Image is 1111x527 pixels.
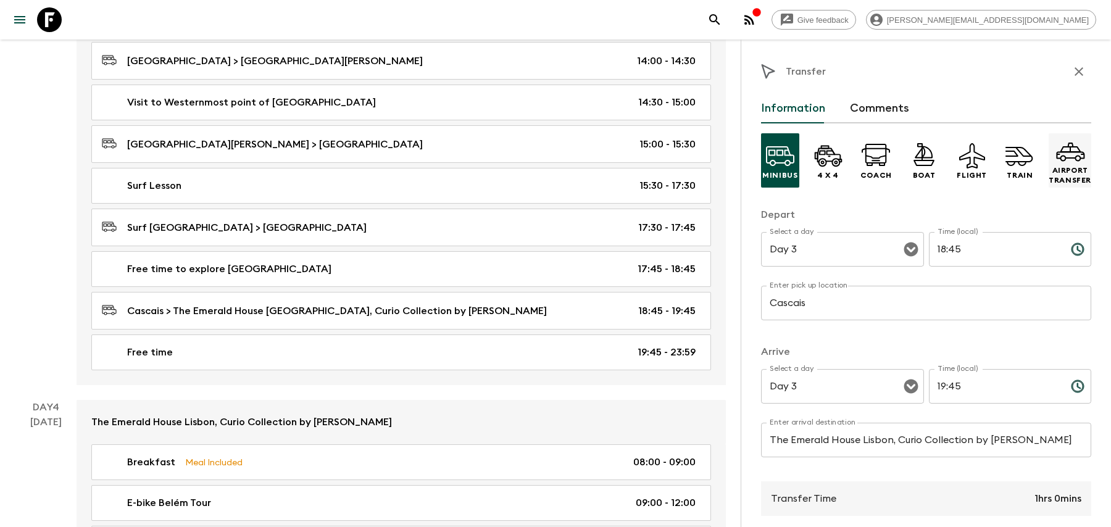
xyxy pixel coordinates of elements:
a: The Emerald House Lisbon, Curio Collection by [PERSON_NAME] [77,400,726,444]
p: 14:00 - 14:30 [637,54,696,68]
p: 19:45 - 23:59 [638,345,696,360]
p: Surf [GEOGRAPHIC_DATA] > [GEOGRAPHIC_DATA] [127,220,367,235]
p: Transfer Time [771,491,836,506]
p: Transfer [786,64,826,79]
p: Coach [860,170,892,180]
a: Surf [GEOGRAPHIC_DATA] > [GEOGRAPHIC_DATA]17:30 - 17:45 [91,209,711,246]
p: Cascais > The Emerald House [GEOGRAPHIC_DATA], Curio Collection by [PERSON_NAME] [127,304,547,318]
span: Give feedback [791,15,855,25]
a: Surf Lesson15:30 - 17:30 [91,168,711,204]
p: Free time to explore [GEOGRAPHIC_DATA] [127,262,331,276]
button: Comments [850,94,909,123]
p: 14:30 - 15:00 [638,95,696,110]
p: Visit to Westernmost point of [GEOGRAPHIC_DATA] [127,95,376,110]
p: 15:30 - 17:30 [639,178,696,193]
a: E-bike Belém Tour09:00 - 12:00 [91,485,711,521]
p: Meal Included [185,455,243,469]
p: 17:30 - 17:45 [638,220,696,235]
p: 1hrs 0mins [1034,491,1081,506]
p: Depart [761,207,1091,222]
label: Enter pick up location [770,280,848,291]
button: search adventures [702,7,727,32]
a: Visit to Westernmost point of [GEOGRAPHIC_DATA]14:30 - 15:00 [91,85,711,120]
p: Arrive [761,344,1091,359]
button: Choose time, selected time is 7:45 PM [1065,374,1090,399]
a: Give feedback [772,10,856,30]
a: [GEOGRAPHIC_DATA][PERSON_NAME] > [GEOGRAPHIC_DATA]15:00 - 15:30 [91,125,711,163]
label: Select a day [770,363,813,374]
p: The Emerald House Lisbon, Curio Collection by [PERSON_NAME] [91,415,392,429]
label: Select a day [770,226,813,237]
p: 08:00 - 09:00 [633,455,696,470]
p: Airport Transfer [1049,165,1091,185]
p: Surf Lesson [127,178,181,193]
a: Cascais > The Emerald House [GEOGRAPHIC_DATA], Curio Collection by [PERSON_NAME]18:45 - 19:45 [91,292,711,330]
a: Free time19:45 - 23:59 [91,334,711,370]
p: Breakfast [127,455,175,470]
p: 09:00 - 12:00 [636,496,696,510]
p: Train [1007,170,1033,180]
button: Choose time, selected time is 6:45 PM [1065,237,1090,262]
input: hh:mm [929,369,1061,404]
p: Day 4 [15,400,77,415]
p: 18:45 - 19:45 [638,304,696,318]
p: 15:00 - 15:30 [639,137,696,152]
p: 4 x 4 [817,170,839,180]
p: Free time [127,345,173,360]
button: Open [902,241,920,258]
a: [GEOGRAPHIC_DATA] > [GEOGRAPHIC_DATA][PERSON_NAME]14:00 - 14:30 [91,42,711,80]
p: Minibus [762,170,797,180]
p: Flight [957,170,987,180]
label: Time (local) [938,363,978,374]
label: Enter arrival destination [770,417,856,428]
button: Information [761,94,825,123]
p: [GEOGRAPHIC_DATA] > [GEOGRAPHIC_DATA][PERSON_NAME] [127,54,423,68]
span: [PERSON_NAME][EMAIL_ADDRESS][DOMAIN_NAME] [880,15,1096,25]
p: 17:45 - 18:45 [638,262,696,276]
label: Time (local) [938,226,978,237]
a: Free time to explore [GEOGRAPHIC_DATA]17:45 - 18:45 [91,251,711,287]
input: hh:mm [929,232,1061,267]
a: BreakfastMeal Included08:00 - 09:00 [91,444,711,480]
p: [GEOGRAPHIC_DATA][PERSON_NAME] > [GEOGRAPHIC_DATA] [127,137,423,152]
p: Boat [913,170,935,180]
p: E-bike Belém Tour [127,496,211,510]
div: [PERSON_NAME][EMAIL_ADDRESS][DOMAIN_NAME] [866,10,1096,30]
button: Open [902,378,920,395]
button: menu [7,7,32,32]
